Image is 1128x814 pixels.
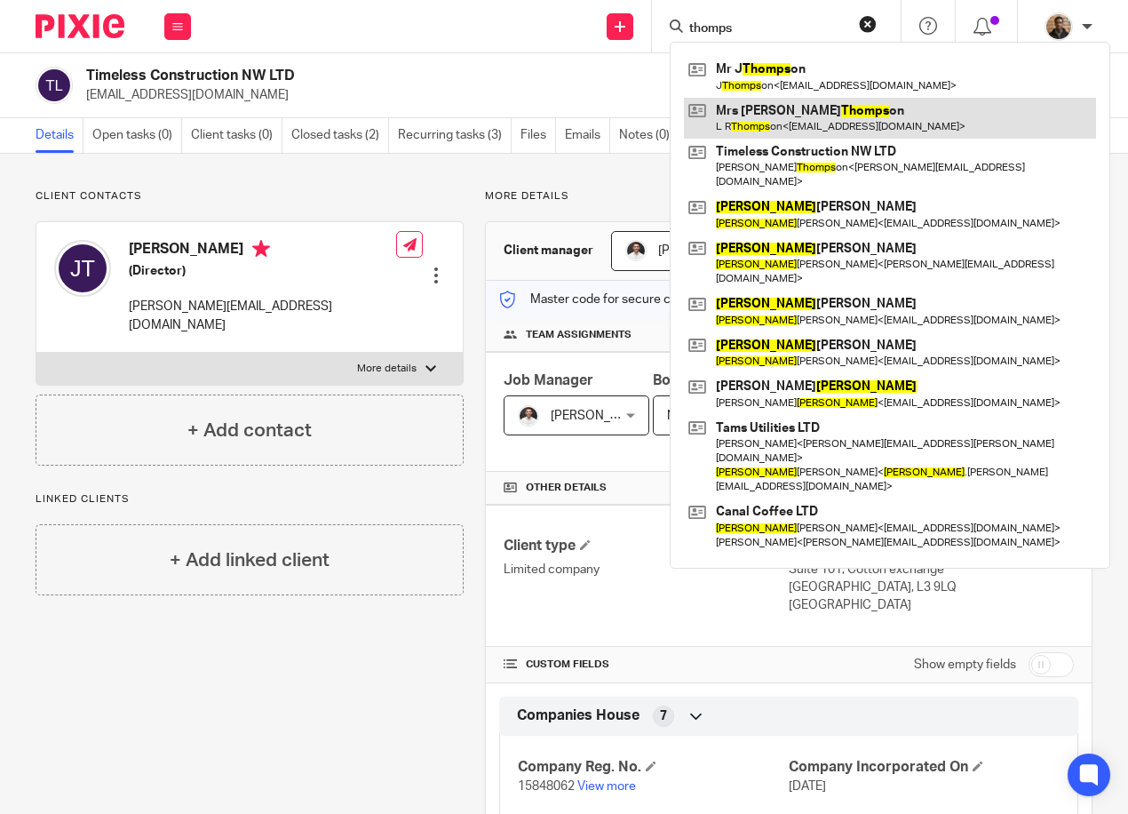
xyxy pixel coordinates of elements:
[485,189,1092,203] p: More details
[658,244,756,257] span: [PERSON_NAME]
[504,537,789,555] h4: Client type
[54,240,111,297] img: svg%3E
[789,758,1060,777] h4: Company Incorporated On
[191,118,282,153] a: Client tasks (0)
[1045,12,1073,41] img: WhatsApp%20Image%202025-04-23%20.jpg
[129,240,396,262] h4: [PERSON_NAME]
[653,373,735,387] span: Bookkeeper
[129,262,396,280] h5: (Director)
[526,328,632,342] span: Team assignments
[660,707,667,725] span: 7
[565,118,610,153] a: Emails
[291,118,389,153] a: Closed tasks (2)
[36,189,464,203] p: Client contacts
[86,67,698,85] h2: Timeless Construction NW LTD
[36,118,83,153] a: Details
[518,780,575,793] span: 15848062
[187,417,312,444] h4: + Add contact
[252,240,270,258] i: Primary
[357,362,417,376] p: More details
[504,373,593,387] span: Job Manager
[36,492,464,507] p: Linked clients
[398,118,512,153] a: Recurring tasks (3)
[504,242,593,259] h3: Client manager
[577,780,636,793] a: View more
[859,15,877,33] button: Clear
[517,706,639,725] span: Companies House
[789,561,1074,579] p: Suite 101, Cotton exchange
[518,758,789,777] h4: Company Reg. No.
[520,118,556,153] a: Files
[667,410,739,422] span: Not selected
[518,405,539,427] img: dom%20slack.jpg
[687,21,847,37] input: Search
[914,656,1016,674] label: Show empty fields
[499,291,806,308] p: Master code for secure communications and files
[504,658,789,672] h4: CUSTOM FIELDS
[789,780,826,793] span: [DATE]
[170,547,330,574] h4: + Add linked client
[625,240,647,261] img: dom%20slack.jpg
[789,596,1074,614] p: [GEOGRAPHIC_DATA]
[504,561,789,579] p: Limited company
[36,67,73,104] img: svg%3E
[92,118,182,153] a: Open tasks (0)
[86,86,851,104] p: [EMAIL_ADDRESS][DOMAIN_NAME]
[129,298,396,334] p: [PERSON_NAME][EMAIL_ADDRESS][DOMAIN_NAME]
[551,410,648,422] span: [PERSON_NAME]
[789,579,1074,596] p: [GEOGRAPHIC_DATA], L3 9LQ
[36,14,124,38] img: Pixie
[619,118,679,153] a: Notes (0)
[526,481,607,495] span: Other details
